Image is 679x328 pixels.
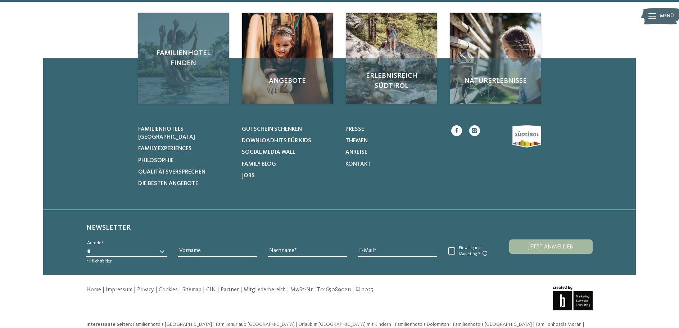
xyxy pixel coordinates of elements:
span: | [203,287,205,293]
a: Familienhotels gesucht? Hier findet ihr die besten! Familienhotel finden [138,13,229,104]
a: Qualitätsversprechen [138,168,233,176]
a: Partner [221,287,239,293]
span: Familienurlaub [GEOGRAPHIC_DATA] [216,322,295,327]
a: Philosophie [138,157,233,165]
span: | [296,322,298,327]
a: Urlaub in [GEOGRAPHIC_DATA] mit Kindern [299,322,392,327]
span: Kontakt [345,161,371,167]
span: MwSt-Nr. IT01650890211 [290,287,351,293]
a: Sitemap [182,287,202,293]
a: Family Experiences [138,145,233,153]
a: Impressum [106,287,132,293]
a: Familienurlaub [GEOGRAPHIC_DATA] [216,322,296,327]
a: Cookies [159,287,178,293]
img: Brandnamic GmbH | Leading Hospitality Solutions [553,286,593,310]
span: Downloadhits für Kids [242,138,311,144]
span: | [240,287,242,293]
span: Familienhotels [GEOGRAPHIC_DATA] [453,322,532,327]
a: Privacy [137,287,154,293]
a: Familienhotels [GEOGRAPHIC_DATA] [133,322,213,327]
a: Familienhotels [GEOGRAPHIC_DATA] [453,322,533,327]
span: Gutschein schenken [242,126,302,132]
a: Jobs [242,172,336,180]
a: Familienhotels gesucht? Hier findet ihr die besten! Angebote [242,13,333,104]
span: | [217,287,219,293]
span: Angebote [249,76,326,86]
a: Anreise [345,148,440,156]
a: Downloadhits für Kids [242,137,336,145]
span: Presse [345,126,364,132]
a: Gutschein schenken [242,125,336,133]
span: * Pflichtfelder [86,259,112,264]
span: | [213,322,215,327]
span: Newsletter [86,224,131,232]
span: Family Experiences [138,146,192,152]
span: Jetzt anmelden [528,244,574,250]
span: Familienhotels [GEOGRAPHIC_DATA] [133,322,212,327]
span: Familienhotels Meran [536,322,581,327]
span: Qualitätsversprechen [138,169,205,175]
span: Familienhotel finden [145,48,222,68]
a: Familienhotels Meran [536,322,583,327]
a: Die besten Angebote [138,180,233,188]
span: | [179,287,181,293]
span: Einwilligung Marketing [455,246,493,257]
button: Jetzt anmelden [509,239,593,254]
a: Kontakt [345,160,440,168]
span: Themen [345,138,368,144]
span: | [450,322,452,327]
a: Social Media Wall [242,148,336,156]
span: | [155,287,157,293]
span: | [533,322,535,327]
span: Erlebnisreich Südtirol [353,71,430,91]
span: Die besten Angebote [138,181,198,187]
span: Urlaub in [GEOGRAPHIC_DATA] mit Kindern [299,322,391,327]
a: Familienhotels gesucht? Hier findet ihr die besten! Erlebnisreich Südtirol [346,13,437,104]
span: Familienhotels [GEOGRAPHIC_DATA] [138,126,195,140]
span: | [103,287,104,293]
a: Familienhotels [GEOGRAPHIC_DATA] [138,125,233,141]
span: | [392,322,394,327]
span: Family Blog [242,161,276,167]
span: Philosophie [138,158,174,163]
img: Familienhotels gesucht? Hier findet ihr die besten! [346,13,437,104]
span: Jobs [242,173,255,179]
span: Naturerlebnisse [457,76,534,86]
a: CIN [206,287,216,293]
a: Themen [345,137,440,145]
a: Home [86,287,101,293]
a: Familienhotels gesucht? Hier findet ihr die besten! Naturerlebnisse [450,13,541,104]
span: Familienhotels Dolomiten [395,322,449,327]
a: Mitgliederbereich [244,287,286,293]
a: Familienhotels Dolomiten [395,322,450,327]
img: Familienhotels gesucht? Hier findet ihr die besten! [450,13,541,104]
a: Family Blog [242,160,336,168]
span: | [583,322,584,327]
span: | [134,287,136,293]
span: | [287,287,289,293]
span: | [352,287,354,293]
span: Anreise [345,149,367,155]
span: Interessante Seiten: [86,322,132,327]
span: Social Media Wall [242,149,295,155]
a: Presse [345,125,440,133]
span: © 2025 [356,287,373,293]
img: Familienhotels gesucht? Hier findet ihr die besten! [242,13,333,104]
